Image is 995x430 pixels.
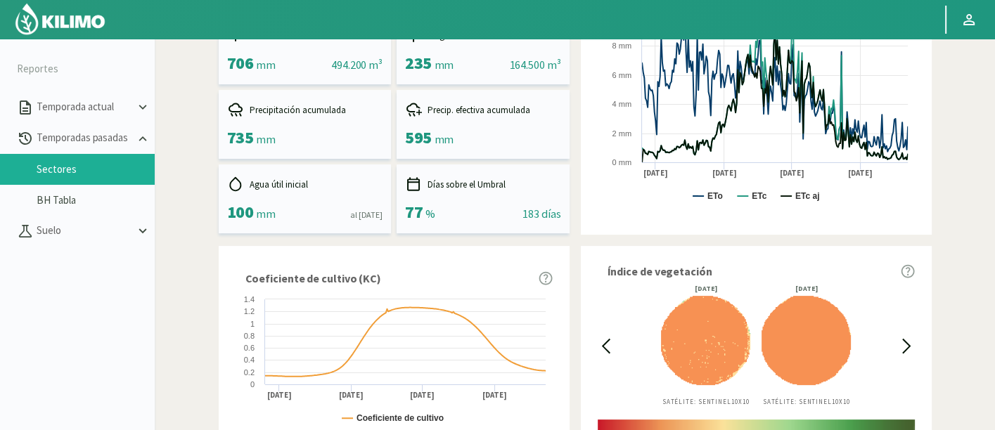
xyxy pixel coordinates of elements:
[256,58,275,72] span: mm
[243,344,254,352] text: 0.6
[14,2,106,36] img: Kilimo
[405,201,423,223] span: 77
[779,168,804,178] text: [DATE]
[435,58,454,72] span: mm
[397,90,570,159] kil-mini-card: report-summary-cards.ACCUMULATED_EFFECTIVE_PRECIPITATION
[612,71,631,79] text: 6 mm
[256,207,275,221] span: mm
[227,101,383,118] div: Precipitación acumulada
[250,320,254,328] text: 1
[245,270,381,287] span: Coeficiente de cultivo (KC)
[243,332,254,340] text: 0.8
[219,164,392,233] kil-mini-card: report-summary-cards.INITIAL_USEFUL_WATER
[256,132,275,146] span: mm
[37,163,155,176] a: Sectores
[661,397,750,407] p: Satélite: Sentinel
[219,15,392,84] kil-mini-card: report-summary-cards.ACCUMULATED_ETC
[612,129,631,138] text: 2 mm
[243,295,254,304] text: 1.4
[227,201,254,223] span: 100
[643,168,667,178] text: [DATE]
[405,176,561,193] div: Días sobre el Umbral
[661,292,750,388] img: 09853a31-72f6-438d-8f79-178105abd763_-_sentinel_-_2024-05-25.png
[227,27,383,44] div: ETc acumulado
[762,285,851,292] div: [DATE]
[522,205,560,222] div: 183 días
[331,56,383,73] div: 494.200 m³
[397,164,570,233] kil-mini-card: report-summary-cards.DAYS_ABOVE_THRESHOLD
[243,368,254,377] text: 0.2
[661,285,750,292] div: [DATE]
[405,52,432,74] span: 235
[397,15,570,84] kil-mini-card: report-summary-cards.ACCUMULATED_IRRIGATION
[712,168,736,178] text: [DATE]
[731,398,750,405] span: 10X10
[357,413,444,423] text: Coeficiente de cultivo
[227,176,383,193] div: Agua útil inicial
[339,390,364,400] text: [DATE]
[425,207,435,221] span: %
[752,191,766,201] text: ETc
[243,307,254,315] text: 1.2
[707,191,723,201] text: ETo
[509,56,560,73] div: 164.500 m³
[250,380,254,389] text: 0
[350,209,383,221] div: al [DATE]
[612,41,631,50] text: 8 mm
[612,158,631,167] text: 0 mm
[34,99,135,115] p: Temporada actual
[612,100,631,108] text: 4 mm
[608,263,712,280] span: Índice de vegetación
[37,194,155,207] a: BH Tabla
[410,390,435,400] text: [DATE]
[243,356,254,364] text: 0.4
[219,90,392,159] kil-mini-card: report-summary-cards.ACCUMULATED_PRECIPITATION
[832,398,850,405] span: 10X10
[227,52,254,74] span: 706
[848,168,873,178] text: [DATE]
[795,191,819,201] text: ETc aj
[435,132,454,146] span: mm
[34,130,135,146] p: Temporadas pasadas
[762,292,851,388] img: 09853a31-72f6-438d-8f79-178105abd763_-_sentinel_-_2024-05-30.png
[405,101,561,118] div: Precip. efectiva acumulada
[482,390,507,400] text: [DATE]
[405,126,432,148] span: 595
[267,390,291,400] text: [DATE]
[762,397,851,407] p: Satélite: Sentinel
[405,27,561,44] div: Riego acumulado
[34,223,135,239] p: Suelo
[227,126,254,148] span: 735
